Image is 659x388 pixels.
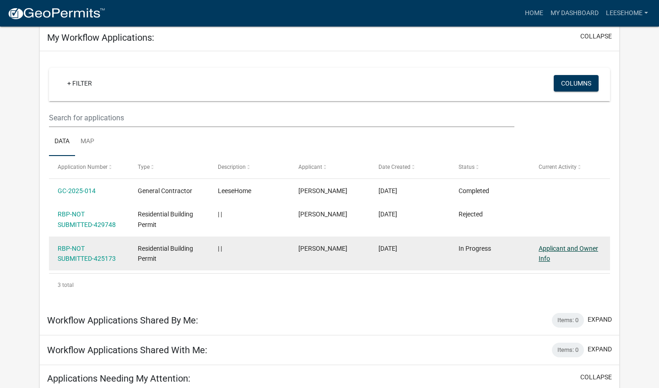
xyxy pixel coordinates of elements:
[554,75,599,92] button: Columns
[49,127,75,156] a: Data
[602,5,652,22] a: LeeseHome
[459,210,483,218] span: Rejected
[40,51,619,306] div: collapse
[378,164,411,170] span: Date Created
[450,156,530,178] datatable-header-cell: Status
[138,245,193,263] span: Residential Building Permit
[547,5,602,22] a: My Dashboard
[459,187,489,194] span: Completed
[378,245,397,252] span: 05/22/2025
[378,210,397,218] span: 06/02/2025
[218,164,246,170] span: Description
[47,345,207,356] h5: Workflow Applications Shared With Me:
[289,156,369,178] datatable-header-cell: Applicant
[58,187,96,194] a: GC-2025-014
[552,313,584,328] div: Items: 0
[298,187,347,194] span: William Leese
[47,315,198,326] h5: Workflow Applications Shared By Me:
[539,164,577,170] span: Current Activity
[521,5,547,22] a: Home
[588,345,612,354] button: expand
[218,245,222,252] span: | |
[552,343,584,357] div: Items: 0
[588,315,612,324] button: expand
[298,164,322,170] span: Applicant
[218,210,222,218] span: | |
[138,210,193,228] span: Residential Building Permit
[378,187,397,194] span: 08/07/2025
[58,210,116,228] a: RBP-NOT SUBMITTED-429748
[539,245,598,263] a: Applicant and Owner Info
[58,245,116,263] a: RBP-NOT SUBMITTED-425173
[75,127,100,156] a: Map
[47,373,190,384] h5: Applications Needing My Attention:
[580,32,612,41] button: collapse
[49,274,610,296] div: 3 total
[58,164,108,170] span: Application Number
[298,245,347,252] span: William Leese
[298,210,347,218] span: William Leese
[459,164,475,170] span: Status
[530,156,610,178] datatable-header-cell: Current Activity
[209,156,289,178] datatable-header-cell: Description
[49,108,514,127] input: Search for applications
[47,32,154,43] h5: My Workflow Applications:
[49,156,129,178] datatable-header-cell: Application Number
[129,156,209,178] datatable-header-cell: Type
[459,245,491,252] span: In Progress
[218,187,251,194] span: LeeseHome
[138,187,192,194] span: General Contractor
[580,372,612,382] button: collapse
[370,156,450,178] datatable-header-cell: Date Created
[138,164,150,170] span: Type
[60,75,99,92] a: + Filter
